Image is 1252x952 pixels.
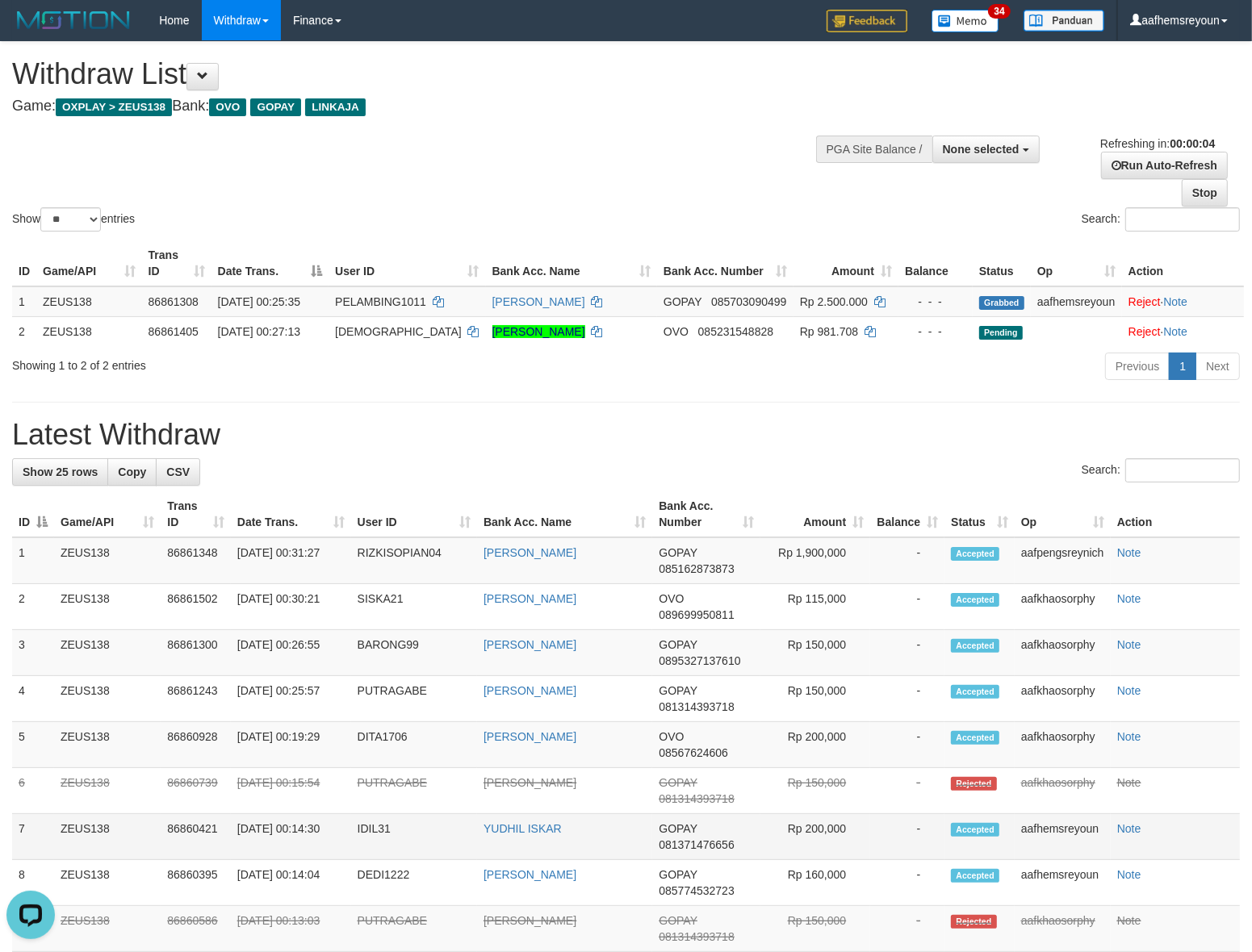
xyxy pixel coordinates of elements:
[1015,768,1111,814] td: aafkhaosorphy
[932,136,1040,163] button: None selected
[659,822,697,835] span: GOPAY
[484,546,576,559] a: [PERSON_NAME]
[1117,822,1141,835] a: Note
[351,860,477,906] td: DEDI1222
[1015,491,1111,537] th: Op: activate to sort column ascending
[664,295,701,308] span: GOPAY
[492,325,585,338] a: [PERSON_NAME]
[870,537,944,584] td: -
[231,676,351,722] td: [DATE] 00:25:57
[12,630,54,676] td: 3
[161,860,231,906] td: 86860395
[161,584,231,630] td: 86861502
[12,676,54,722] td: 4
[657,240,793,286] th: Bank Acc. Number: activate to sort column ascending
[351,537,477,584] td: RIZKISOPIAN04
[664,325,689,338] span: OVO
[161,630,231,676] td: 86861300
[760,676,870,722] td: Rp 150,000
[12,419,1240,451] h1: Latest Withdraw
[1128,325,1161,338] a: Reject
[335,295,426,308] span: PELAMBING1011
[1015,630,1111,676] td: aafkhaosorphy
[760,630,870,676] td: Rp 150,000
[1015,584,1111,630] td: aafkhaosorphy
[305,98,366,116] span: LINKAJA
[484,914,576,927] a: [PERSON_NAME]
[659,638,697,651] span: GOPAY
[161,768,231,814] td: 86860739
[951,777,996,791] span: Rejected
[12,537,54,584] td: 1
[870,768,944,814] td: -
[12,207,135,232] label: Show entries
[800,325,858,338] span: Rp 981.708
[659,930,734,943] span: Copy 081314393718 to clipboard
[659,592,684,605] span: OVO
[1111,491,1240,537] th: Action
[218,325,300,338] span: [DATE] 00:27:13
[1122,286,1244,317] td: ·
[944,491,1015,537] th: Status: activate to sort column ascending
[1117,776,1141,789] a: Note
[760,722,870,768] td: Rp 200,000
[12,58,819,90] h1: Withdraw List
[484,684,576,697] a: [PERSON_NAME]
[12,286,36,317] td: 1
[23,466,98,478] span: Show 25 rows
[979,296,1024,310] span: Grabbed
[652,491,760,537] th: Bank Acc. Number: activate to sort column ascending
[760,768,870,814] td: Rp 150,000
[951,685,999,699] span: Accepted
[36,240,142,286] th: Game/API: activate to sort column ascending
[12,768,54,814] td: 6
[12,458,108,486] a: Show 25 rows
[659,654,740,667] span: Copy 0895327137610 to clipboard
[12,814,54,860] td: 7
[12,491,54,537] th: ID: activate to sort column descending
[1117,868,1141,881] a: Note
[54,630,161,676] td: ZEUS138
[231,537,351,584] td: [DATE] 00:31:27
[12,351,509,374] div: Showing 1 to 2 of 2 entries
[1163,325,1187,338] a: Note
[231,491,351,537] th: Date Trans.: activate to sort column ascending
[1117,684,1141,697] a: Note
[161,906,231,952] td: 86860586
[951,593,999,607] span: Accepted
[659,776,697,789] span: GOPAY
[492,295,585,308] a: [PERSON_NAME]
[870,491,944,537] th: Balance: activate to sort column ascending
[486,240,657,286] th: Bank Acc. Name: activate to sort column ascending
[951,869,999,883] span: Accepted
[6,6,55,55] button: Open LiveChat chat widget
[659,546,697,559] span: GOPAY
[351,722,477,768] td: DITA1706
[161,537,231,584] td: 86861348
[1031,240,1122,286] th: Op: activate to sort column ascending
[898,240,973,286] th: Balance
[351,584,477,630] td: SISKA21
[1015,814,1111,860] td: aafhemsreyoun
[166,466,190,478] span: CSV
[1122,240,1244,286] th: Action
[659,914,697,927] span: GOPAY
[951,731,999,745] span: Accepted
[659,838,734,851] span: Copy 081371476656 to clipboard
[943,143,1020,156] span: None selected
[118,466,146,478] span: Copy
[1015,906,1111,952] td: aafkhaosorphy
[1082,458,1240,482] label: Search:
[54,491,161,537] th: Game/API: activate to sort column ascending
[1182,179,1228,207] a: Stop
[951,547,999,561] span: Accepted
[149,295,199,308] span: 86861308
[12,98,819,115] h4: Game: Bank:
[231,722,351,768] td: [DATE] 00:19:29
[12,584,54,630] td: 2
[231,630,351,676] td: [DATE] 00:26:55
[329,240,485,286] th: User ID: activate to sort column ascending
[156,458,200,486] a: CSV
[161,491,231,537] th: Trans ID: activate to sort column ascending
[816,136,932,163] div: PGA Site Balance /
